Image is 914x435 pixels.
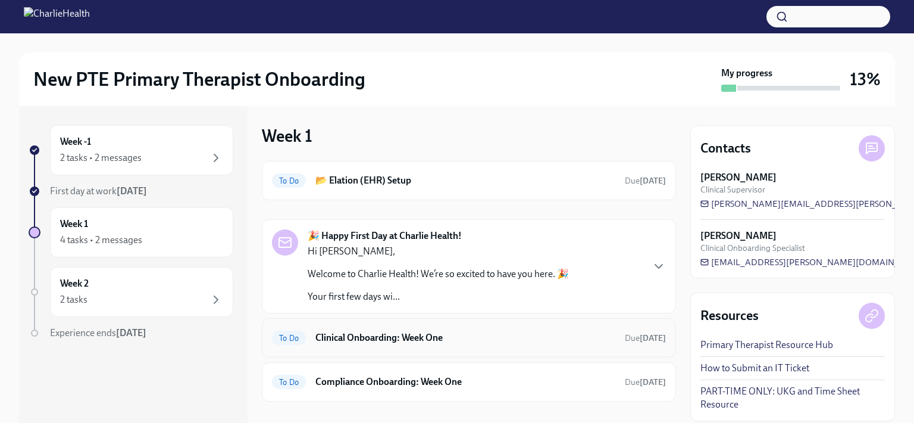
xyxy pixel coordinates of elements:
[272,372,666,392] a: To DoCompliance Onboarding: Week OneDue[DATE]
[50,327,146,338] span: Experience ends
[640,377,666,387] strong: [DATE]
[625,176,666,186] span: Due
[29,267,233,317] a: Week 22 tasks
[60,277,89,290] h6: Week 2
[315,331,615,344] h6: Clinical Onboarding: Week One
[700,139,751,157] h4: Contacts
[272,334,306,343] span: To Do
[29,185,233,198] a: First day at work[DATE]
[60,234,142,247] div: 4 tasks • 2 messages
[315,174,615,187] h6: 📂 Elation (EHR) Setup
[700,307,759,325] h4: Resources
[625,333,666,344] span: September 7th, 2025 10:00
[272,171,666,190] a: To Do📂 Elation (EHR) SetupDue[DATE]
[60,293,87,306] div: 2 tasks
[700,338,833,352] a: Primary Therapist Resource Hub
[33,67,365,91] h2: New PTE Primary Therapist Onboarding
[60,135,91,148] h6: Week -1
[625,333,666,343] span: Due
[850,69,881,90] h3: 13%
[640,176,666,186] strong: [DATE]
[625,377,666,387] span: Due
[640,333,666,343] strong: [DATE]
[116,327,146,338] strong: [DATE]
[700,229,777,243] strong: [PERSON_NAME]
[625,175,666,187] span: September 6th, 2025 10:00
[700,184,765,195] span: Clinical Supervisor
[308,290,569,303] p: Your first few days wi...
[29,207,233,257] a: Week 14 tasks • 2 messages
[29,125,233,175] a: Week -12 tasks • 2 messages
[117,185,147,197] strong: [DATE]
[308,229,462,243] strong: 🎉 Happy First Day at Charlie Health!
[315,375,615,389] h6: Compliance Onboarding: Week One
[700,385,885,411] a: PART-TIME ONLY: UKG and Time Sheet Resource
[262,125,312,147] h3: Week 1
[308,268,569,281] p: Welcome to Charlie Health! We’re so excited to have you here. 🎉
[721,67,772,80] strong: My progress
[24,7,90,26] img: CharlieHealth
[700,171,777,184] strong: [PERSON_NAME]
[60,218,88,231] h6: Week 1
[308,245,569,258] p: Hi [PERSON_NAME],
[50,185,147,197] span: First day at work
[272,176,306,185] span: To Do
[272,328,666,347] a: To DoClinical Onboarding: Week OneDue[DATE]
[60,151,142,164] div: 2 tasks • 2 messages
[272,378,306,387] span: To Do
[700,243,805,254] span: Clinical Onboarding Specialist
[700,362,809,375] a: How to Submit an IT Ticket
[625,377,666,388] span: September 7th, 2025 10:00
